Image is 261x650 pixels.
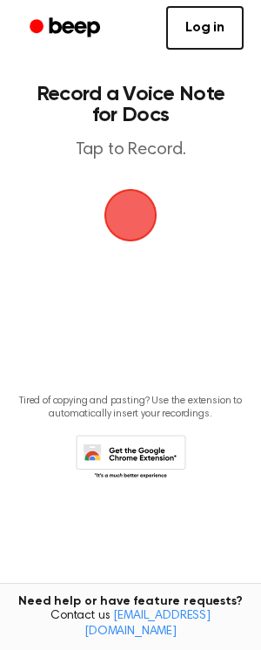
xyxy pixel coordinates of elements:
[104,189,157,241] button: Beep Logo
[166,6,244,50] a: Log in
[17,11,116,45] a: Beep
[10,609,251,640] span: Contact us
[84,610,211,638] a: [EMAIL_ADDRESS][DOMAIN_NAME]
[31,139,230,161] p: Tap to Record.
[14,395,247,421] p: Tired of copying and pasting? Use the extension to automatically insert your recordings.
[31,84,230,125] h1: Record a Voice Note for Docs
